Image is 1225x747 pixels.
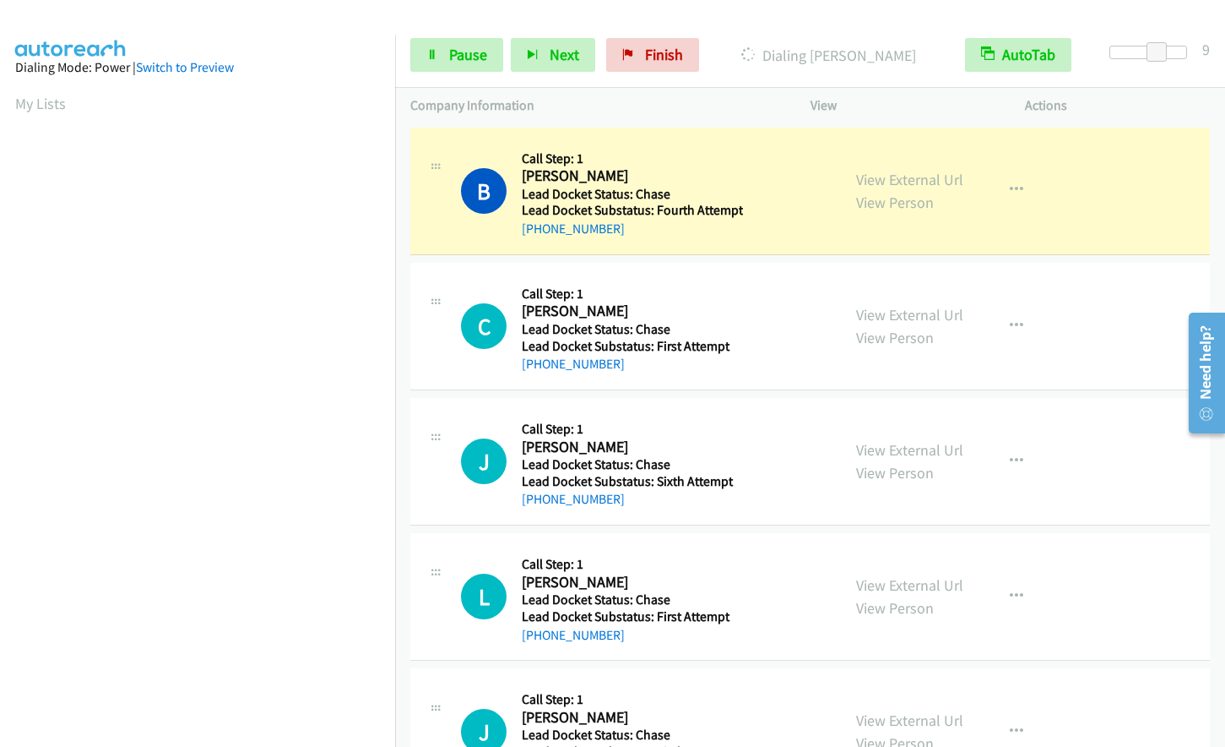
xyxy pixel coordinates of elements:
h1: J [461,439,507,484]
a: View External Url [856,711,963,730]
h5: Lead Docket Status: Chase [522,456,738,473]
h5: Lead Docket Substatus: First Attempt [522,338,738,355]
span: Pause [449,45,487,64]
h5: Lead Docket Status: Chase [522,592,738,608]
a: View External Url [856,440,963,460]
a: Switch to Preview [136,59,234,75]
h5: Lead Docket Substatus: Fourth Attempt [522,202,743,219]
h5: Call Step: 1 [522,556,738,573]
h5: Call Step: 1 [522,286,738,303]
iframe: Resource Center [1176,306,1225,440]
a: View External Url [856,305,963,324]
a: View Person [856,193,934,212]
a: View Person [856,463,934,483]
h2: [PERSON_NAME] [522,438,738,457]
span: Finish [645,45,683,64]
button: Next [511,38,595,72]
a: My Lists [15,94,66,113]
a: [PHONE_NUMBER] [522,356,625,372]
h5: Call Step: 1 [522,421,738,438]
a: View Person [856,328,934,347]
h1: B [461,168,507,214]
h5: Lead Docket Status: Chase [522,727,738,744]
p: Dialing [PERSON_NAME] [722,44,935,67]
h2: [PERSON_NAME] [522,302,738,321]
div: Dialing Mode: Power | [15,57,380,78]
div: The call is yet to be attempted [461,574,507,619]
a: View External Url [856,170,963,189]
h1: C [461,303,507,349]
p: Company Information [410,95,780,116]
button: AutoTab [965,38,1071,72]
a: [PHONE_NUMBER] [522,627,625,643]
a: [PHONE_NUMBER] [522,221,625,237]
div: The call is yet to be attempted [461,303,507,349]
h5: Call Step: 1 [522,150,743,167]
h5: Lead Docket Substatus: Sixth Attempt [522,473,738,490]
h5: Lead Docket Substatus: First Attempt [522,608,738,625]
a: View Person [856,598,934,618]
a: [PHONE_NUMBER] [522,491,625,507]
h1: L [461,574,507,619]
a: Finish [606,38,699,72]
a: Pause [410,38,503,72]
span: Next [550,45,579,64]
div: The call is yet to be attempted [461,439,507,484]
h5: Lead Docket Status: Chase [522,321,738,338]
h2: [PERSON_NAME] [522,166,738,186]
h5: Lead Docket Status: Chase [522,186,743,203]
p: View [810,95,995,116]
p: Actions [1025,95,1210,116]
h2: [PERSON_NAME] [522,573,738,592]
h5: Call Step: 1 [522,691,738,708]
a: View External Url [856,575,963,595]
h2: [PERSON_NAME] [522,708,738,728]
div: 9 [1202,38,1210,61]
